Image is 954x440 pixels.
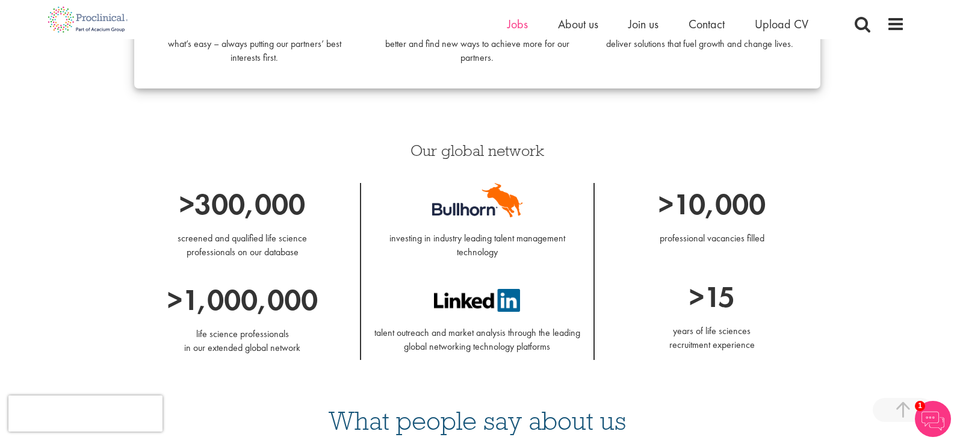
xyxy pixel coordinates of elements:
[8,395,163,432] iframe: reCAPTCHA
[507,16,528,32] a: Jobs
[432,183,522,217] img: Bullhorn
[755,16,808,32] a: Upload CV
[134,279,351,321] p: >1,000,000
[604,324,820,352] p: years of life sciences recruitment experience
[558,16,598,32] a: About us
[434,289,521,312] img: LinkedIn
[134,143,820,158] h3: Our global network
[50,407,905,434] h3: What people say about us
[604,183,820,226] p: >10,000
[689,16,725,32] a: Contact
[370,217,584,259] p: investing in industry leading talent management technology
[370,312,584,354] p: talent outreach and market analysis through the leading global networking technology platforms
[134,327,351,355] p: life science professionals in our extended global network
[628,16,658,32] a: Join us
[604,276,820,318] p: >15
[134,183,351,226] p: >300,000
[915,401,925,411] span: 1
[604,232,820,246] p: professional vacancies filled
[134,232,351,259] p: screened and qualified life science professionals on our database
[915,401,951,437] img: Chatbot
